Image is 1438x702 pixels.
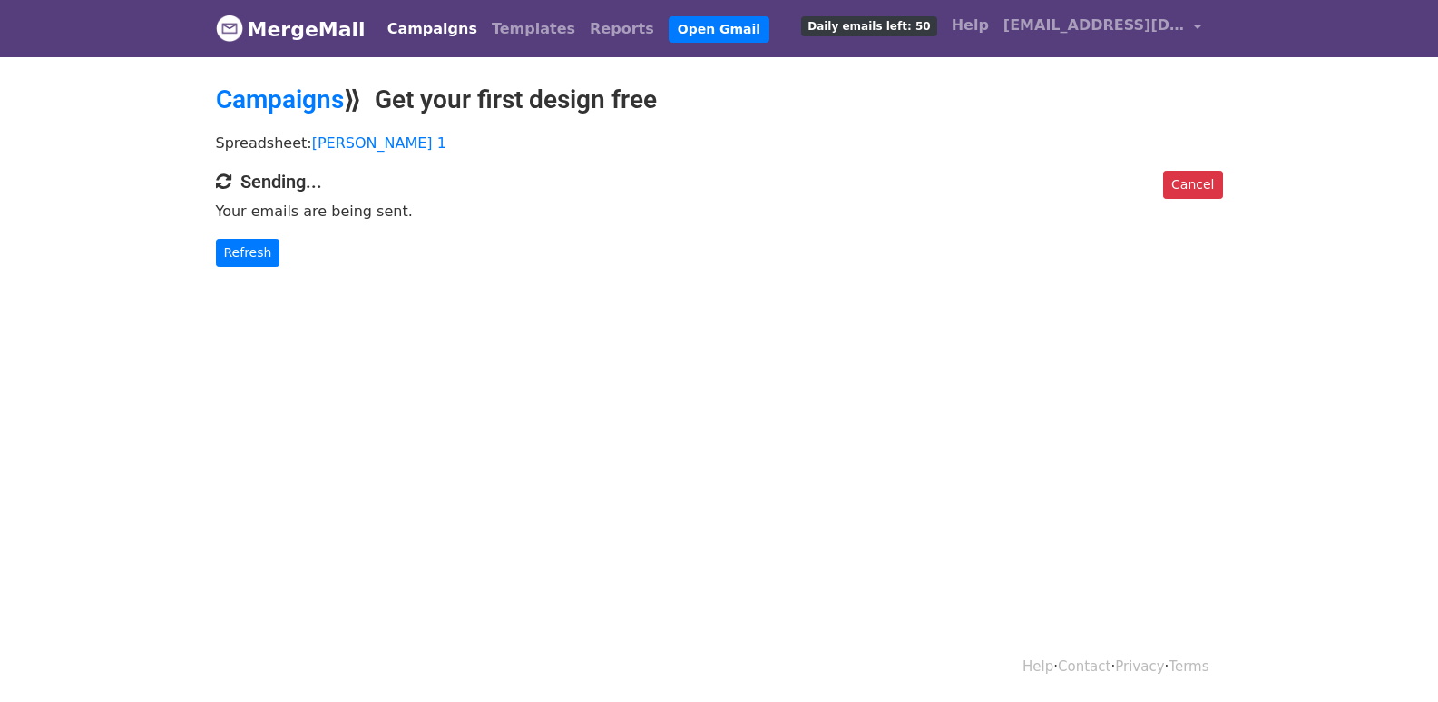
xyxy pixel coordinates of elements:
[801,16,936,36] span: Daily emails left: 50
[216,84,1223,115] h2: ⟫ Get your first design free
[216,10,366,48] a: MergeMail
[216,239,280,267] a: Refresh
[794,7,944,44] a: Daily emails left: 50
[216,133,1223,153] p: Spreadsheet:
[484,11,582,47] a: Templates
[216,15,243,42] img: MergeMail logo
[996,7,1208,50] a: [EMAIL_ADDRESS][DOMAIN_NAME]
[944,7,996,44] a: Help
[1163,171,1222,199] a: Cancel
[1169,658,1208,675] a: Terms
[1003,15,1185,36] span: [EMAIL_ADDRESS][DOMAIN_NAME]
[216,202,1223,221] p: Your emails are being sent.
[1058,658,1110,675] a: Contact
[1115,658,1164,675] a: Privacy
[669,16,769,43] a: Open Gmail
[1022,658,1053,675] a: Help
[582,11,661,47] a: Reports
[312,134,446,152] a: [PERSON_NAME] 1
[380,11,484,47] a: Campaigns
[216,171,1223,193] h4: Sending...
[216,84,344,114] a: Campaigns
